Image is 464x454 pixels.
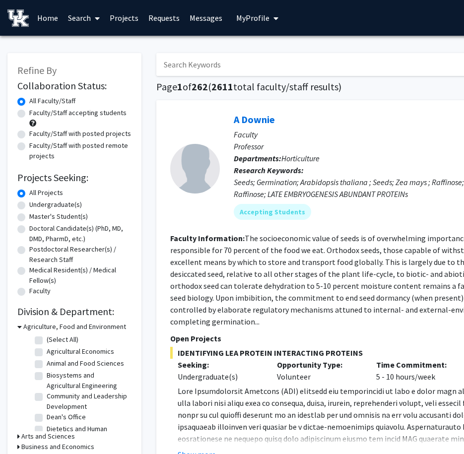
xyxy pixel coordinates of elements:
[178,371,262,383] div: Undergraduate(s)
[29,244,132,265] label: Postdoctoral Researcher(s) / Research Staff
[376,359,461,371] p: Time Commitment:
[234,165,304,175] b: Research Keywords:
[29,265,132,286] label: Medical Resident(s) / Medical Fellow(s)
[105,0,143,35] a: Projects
[177,80,183,93] span: 1
[29,188,63,198] label: All Projects
[234,204,311,220] mat-chip: Accepting Students
[17,80,132,92] h2: Collaboration Status:
[29,140,132,161] label: Faculty/Staff with posted remote projects
[47,334,78,345] label: (Select All)
[185,0,227,35] a: Messages
[47,370,129,391] label: Biosystems and Agricultural Engineering
[143,0,185,35] a: Requests
[47,412,86,422] label: Dean's Office
[23,322,126,332] h3: Agriculture, Food and Environment
[29,108,127,118] label: Faculty/Staff accepting students
[63,0,105,35] a: Search
[29,223,132,244] label: Doctoral Candidate(s) (PhD, MD, DMD, PharmD, etc.)
[29,129,131,139] label: Faculty/Staff with posted projects
[7,9,29,27] img: University of Kentucky Logo
[170,233,245,243] b: Faculty Information:
[47,346,114,357] label: Agricultural Economics
[47,424,129,445] label: Dietetics and Human Nutrition
[17,64,57,76] span: Refine By
[236,13,269,23] span: My Profile
[211,80,233,93] span: 2611
[21,431,75,442] h3: Arts and Sciences
[281,153,320,163] span: Horticulture
[29,286,51,296] label: Faculty
[277,359,361,371] p: Opportunity Type:
[29,96,75,106] label: All Faculty/Staff
[192,80,208,93] span: 262
[47,358,124,369] label: Animal and Food Sciences
[17,172,132,184] h2: Projects Seeking:
[21,442,94,452] h3: Business and Economics
[17,306,132,318] h2: Division & Department:
[29,211,88,222] label: Master's Student(s)
[269,359,369,383] div: Volunteer
[32,0,63,35] a: Home
[234,153,281,163] b: Departments:
[47,391,129,412] label: Community and Leadership Development
[178,359,262,371] p: Seeking:
[7,409,42,447] iframe: Chat
[234,113,275,126] a: A Downie
[29,199,82,210] label: Undergraduate(s)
